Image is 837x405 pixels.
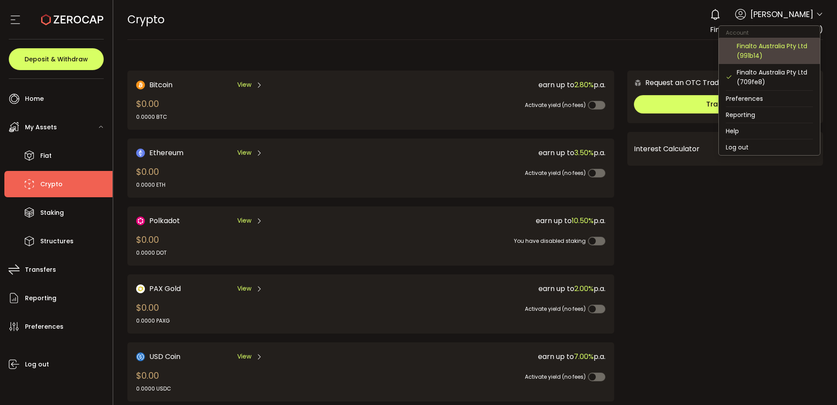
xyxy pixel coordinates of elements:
span: Preferences [25,320,63,333]
div: Request an OTC Trade [627,77,723,88]
span: Fiat [40,149,52,162]
div: $0.00 [136,369,171,393]
span: Structures [40,235,74,248]
div: $0.00 [136,165,165,189]
div: $0.00 [136,301,170,325]
span: Crypto [127,12,165,27]
button: Trade OTC [634,95,816,114]
span: Bitcoin [149,79,172,90]
span: 10.50% [572,216,594,226]
span: Transfers [25,263,56,276]
li: Help [719,123,820,139]
span: Activate yield (no fees) [525,305,586,313]
div: Interest Calculator [634,139,816,160]
span: USD Coin [149,351,180,362]
span: View [237,148,251,157]
li: Reporting [719,107,820,123]
span: PAX Gold [149,283,181,294]
span: 3.50% [574,148,594,158]
div: 0.0000 BTC [136,113,167,121]
div: earn up to p.a. [365,283,605,294]
span: 7.00% [574,352,594,362]
div: Finalto Australia Pty Ltd (991b14) [737,41,813,60]
span: My Assets [25,121,57,134]
span: Ethereum [149,147,183,158]
span: Activate yield (no fees) [525,169,586,177]
span: Account [719,29,756,36]
div: Finalto Australia Pty Ltd (709fe8) [737,67,813,87]
li: Preferences [719,91,820,107]
span: Polkadot [149,215,180,226]
span: Crypto [40,178,63,191]
span: 2.80% [574,80,594,90]
div: $0.00 [136,233,167,257]
li: Log out [719,139,820,155]
div: earn up to p.a. [365,215,605,226]
img: 6nGpN7MZ9FLuBP83NiajKbTRY4UzlzQtBKtCrLLspmCkSvCZHBKvY3NxgQaT5JnOQREvtQ257bXeeSTueZfAPizblJ+Fe8JwA... [634,79,642,87]
div: 0.0000 DOT [136,249,167,257]
div: earn up to p.a. [365,147,605,158]
span: Deposit & Withdraw [25,56,88,62]
button: Deposit & Withdraw [9,48,104,70]
div: 0.0000 ETH [136,181,165,189]
img: Bitcoin [136,81,145,89]
span: View [237,352,251,361]
img: PAX Gold [136,284,145,293]
span: View [237,216,251,225]
img: DOT [136,217,145,225]
span: Activate yield (no fees) [525,101,586,109]
span: Home [25,92,44,105]
span: Reporting [25,292,56,305]
iframe: Chat Widget [793,363,837,405]
img: Ethereum [136,149,145,157]
div: 0.0000 PAXG [136,317,170,325]
span: You have disabled staking [514,237,586,245]
span: Log out [25,358,49,371]
span: Activate yield (no fees) [525,373,586,380]
span: Trade OTC [706,99,745,109]
span: 2.00% [574,284,594,294]
div: earn up to p.a. [365,351,605,362]
span: View [237,284,251,293]
div: 0.0000 USDC [136,385,171,393]
span: Staking [40,206,64,219]
div: $0.00 [136,97,167,121]
div: earn up to p.a. [365,79,605,90]
img: USD Coin [136,352,145,361]
span: View [237,80,251,89]
span: Finalto Australia Pty Ltd (709fe8) [710,25,823,35]
span: [PERSON_NAME] [750,8,813,20]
